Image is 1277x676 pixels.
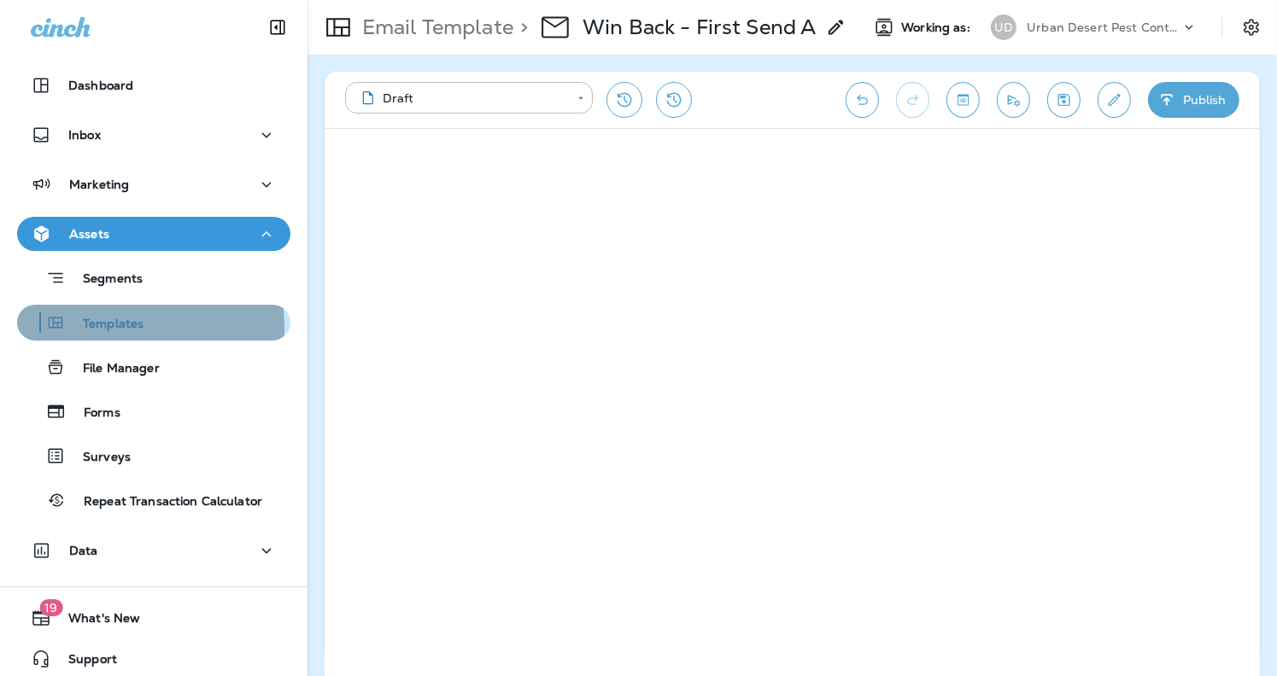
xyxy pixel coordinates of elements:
button: Edit details [1098,82,1131,118]
button: Publish [1148,82,1239,118]
button: Forms [17,393,290,429]
p: Data [69,544,98,557]
button: 19What's New [17,601,290,635]
p: Forms [67,405,120,422]
p: Repeat Transaction Calculator [67,494,262,510]
button: Collapse Sidebar [254,10,302,44]
p: Urban Desert Pest Control [1027,20,1180,34]
button: Templates [17,305,290,341]
button: Segments [17,259,290,296]
button: View Changelog [656,82,692,118]
p: Win Back - First Send A [583,15,816,40]
button: Surveys [17,438,290,474]
button: Data [17,533,290,568]
button: Undo [846,82,879,118]
span: 19 [39,599,62,616]
p: Templates [66,317,144,333]
span: What's New [51,611,140,632]
span: Working as: [901,20,974,35]
button: Settings [1236,12,1267,43]
button: Save [1047,82,1081,118]
p: Dashboard [68,79,133,92]
p: Marketing [69,178,129,191]
button: Toggle preview [946,82,980,118]
p: Inbox [68,128,101,142]
span: Support [51,652,117,673]
button: Send test email [997,82,1030,118]
button: Marketing [17,167,290,201]
button: Inbox [17,118,290,152]
button: File Manager [17,349,290,385]
p: Assets [69,227,109,241]
button: Restore from previous version [606,82,642,118]
p: Segments [66,271,143,288]
button: Repeat Transaction Calculator [17,482,290,518]
button: Assets [17,217,290,251]
div: UD [991,15,1016,40]
p: File Manager [66,361,160,377]
button: Dashboard [17,68,290,102]
div: Draft [357,90,565,107]
p: Email Template [355,15,513,40]
button: Support [17,642,290,676]
p: Surveys [66,450,131,466]
p: > [513,15,528,40]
